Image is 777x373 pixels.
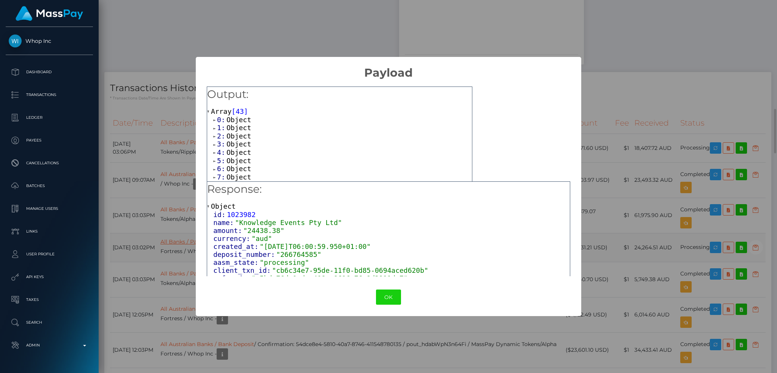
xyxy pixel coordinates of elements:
[16,6,83,21] img: MassPay Logo
[9,271,90,283] p: API Keys
[217,116,226,124] span: 0:
[243,227,284,235] span: "24438.38"
[9,112,90,123] p: Ledger
[252,274,408,282] span: "c5bda76d-0cda-408e-9616-76e9d3911de7"
[260,242,371,250] span: "[DATE]T06:00:59.950+01:00"
[213,274,252,282] span: ref_code:
[226,157,251,165] span: Object
[213,211,227,219] span: id:
[9,317,90,328] p: Search
[226,181,251,189] span: Object
[213,266,272,274] span: client_txn_id:
[217,132,226,140] span: 2:
[6,38,93,44] span: Whop Inc
[9,66,90,78] p: Dashboard
[211,107,231,115] span: Array
[9,135,90,146] p: Payees
[9,226,90,237] p: Links
[226,173,251,181] span: Object
[260,258,309,266] span: "processing"
[226,124,251,132] span: Object
[235,219,342,227] span: "Knowledge Events Pty Ltd"
[207,87,472,102] h5: Output:
[226,148,251,156] span: Object
[211,202,236,210] span: Object
[9,294,90,305] p: Taxes
[213,250,276,258] span: deposit_number:
[9,35,22,47] img: Whop Inc
[217,148,226,156] span: 4:
[196,57,581,80] h2: Payload
[217,140,226,148] span: 3:
[9,340,90,351] p: Admin
[213,227,243,235] span: amount:
[213,219,235,227] span: name:
[217,157,226,165] span: 5:
[227,211,256,219] span: 1023982
[9,89,90,101] p: Transactions
[276,250,321,258] span: "266764585"
[244,107,248,115] span: ]
[226,132,251,140] span: Object
[231,107,236,115] span: [
[236,107,244,115] span: 43
[217,173,226,181] span: 7:
[217,124,226,132] span: 1:
[226,165,251,173] span: Object
[213,258,260,266] span: aasm_state:
[213,242,260,250] span: created_at:
[213,235,252,242] span: currency:
[376,290,401,305] button: OK
[9,203,90,214] p: Manage Users
[9,157,90,169] p: Cancellations
[207,182,570,197] h5: Response:
[9,249,90,260] p: User Profile
[226,140,251,148] span: Object
[217,165,226,173] span: 6:
[9,180,90,192] p: Batches
[272,266,428,274] span: "cb6c34e7-95de-11f0-bd85-0694aced620b"
[252,235,272,242] span: "aud"
[217,181,226,189] span: 8:
[226,116,251,124] span: Object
